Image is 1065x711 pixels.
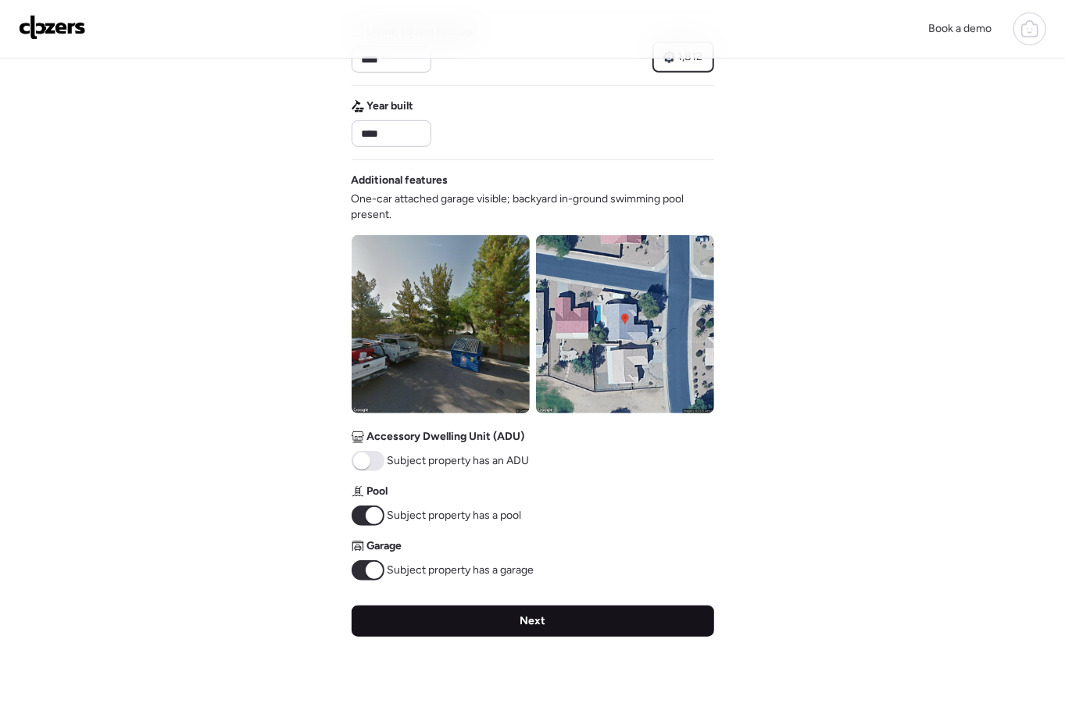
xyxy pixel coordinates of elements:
span: Accessory Dwelling Unit (ADU) [367,429,525,445]
span: Book a demo [928,22,992,35]
span: Subject property has an ADU [388,453,530,469]
span: Pool [367,484,388,499]
span: Subject property has a garage [388,563,534,578]
span: Subject property has a pool [388,508,522,523]
span: Next [520,613,545,629]
span: Additional features [352,173,449,188]
span: Garage [367,538,402,554]
span: Year built [367,98,414,114]
img: Logo [19,15,86,40]
span: One-car attached garage visible; backyard in-ground swimming pool present. [352,191,714,223]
